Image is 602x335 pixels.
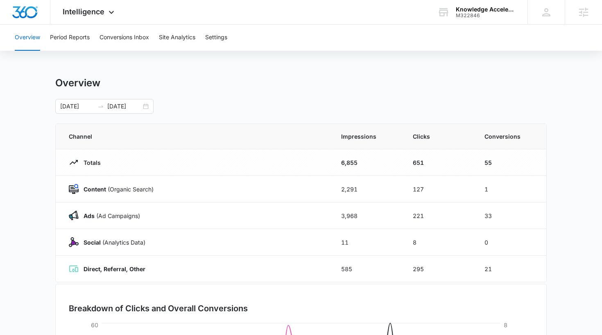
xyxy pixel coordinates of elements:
[331,176,403,202] td: 2,291
[475,229,546,256] td: 0
[403,176,475,202] td: 127
[84,212,95,219] strong: Ads
[84,186,106,193] strong: Content
[475,149,546,176] td: 55
[97,103,104,110] span: swap-right
[84,239,101,246] strong: Social
[331,256,403,282] td: 585
[331,229,403,256] td: 11
[50,25,90,51] button: Period Reports
[159,25,195,51] button: Site Analytics
[504,322,507,328] tspan: 8
[403,256,475,282] td: 295
[100,25,149,51] button: Conversions Inbox
[341,132,393,141] span: Impressions
[63,7,104,16] span: Intelligence
[484,132,533,141] span: Conversions
[97,103,104,110] span: to
[79,185,154,193] p: (Organic Search)
[331,202,403,229] td: 3,968
[331,149,403,176] td: 6,855
[475,256,546,282] td: 21
[69,237,79,247] img: Social
[55,77,100,89] h1: Overview
[69,184,79,194] img: Content
[205,25,227,51] button: Settings
[69,302,248,315] h3: Breakdown of Clicks and Overall Conversions
[84,265,145,272] strong: Direct, Referral, Other
[413,132,465,141] span: Clicks
[403,229,475,256] td: 8
[456,13,516,18] div: account id
[403,202,475,229] td: 221
[79,211,140,220] p: (Ad Campaigns)
[60,102,94,111] input: Start date
[69,132,321,141] span: Channel
[91,322,98,328] tspan: 60
[79,238,145,247] p: (Analytics Data)
[475,202,546,229] td: 33
[15,25,40,51] button: Overview
[403,149,475,176] td: 651
[475,176,546,202] td: 1
[69,211,79,220] img: Ads
[79,158,101,167] p: Totals
[456,6,516,13] div: account name
[107,102,141,111] input: End date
